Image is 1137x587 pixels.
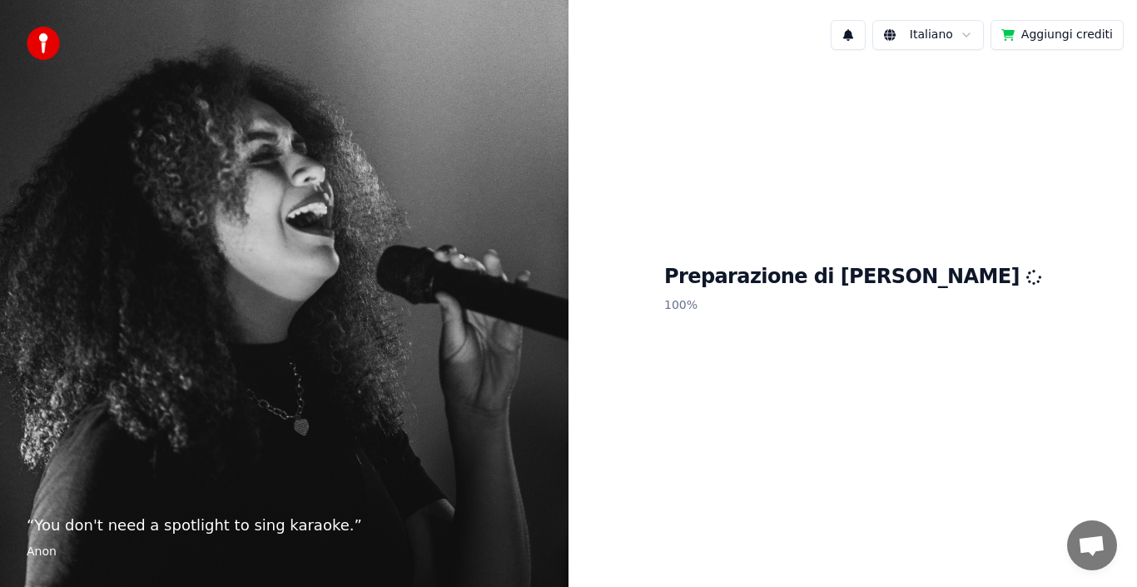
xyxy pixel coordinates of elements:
[1067,520,1117,570] a: Aprire la chat
[664,291,1041,321] p: 100 %
[991,20,1124,50] button: Aggiungi crediti
[27,514,542,537] p: “ You don't need a spotlight to sing karaoke. ”
[27,544,542,560] footer: Anon
[27,27,60,60] img: youka
[664,264,1041,291] h1: Preparazione di [PERSON_NAME]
